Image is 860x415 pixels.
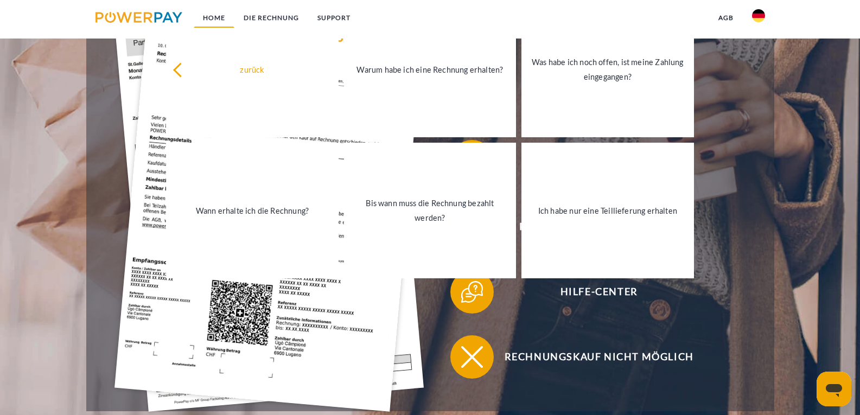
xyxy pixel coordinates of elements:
iframe: Schaltfläche zum Öffnen des Messaging-Fensters [817,372,851,406]
div: Ich habe nur eine Teillieferung erhalten [528,203,687,218]
button: Hilfe-Center [450,270,732,314]
img: qb_close.svg [458,343,486,371]
span: Hilfe-Center [466,270,732,314]
img: de [752,9,765,22]
img: logo-powerpay.svg [95,12,183,23]
div: zurück [173,62,332,77]
a: Home [194,8,234,28]
div: Warum habe ich eine Rechnung erhalten? [351,62,509,77]
button: Rechnungskauf nicht möglich [450,335,732,379]
a: DIE RECHNUNG [234,8,308,28]
div: Wann erhalte ich die Rechnung? [173,203,332,218]
span: Rechnungskauf nicht möglich [466,335,732,379]
div: Bis wann muss die Rechnung bezahlt werden? [351,196,509,225]
img: qb_help.svg [458,278,486,305]
div: Was habe ich noch offen, ist meine Zahlung eingegangen? [528,55,687,84]
a: SUPPORT [308,8,360,28]
a: agb [709,8,743,28]
a: Was habe ich noch offen, ist meine Zahlung eingegangen? [521,2,693,137]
